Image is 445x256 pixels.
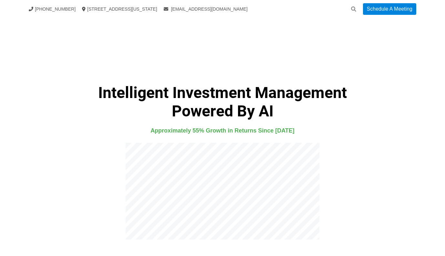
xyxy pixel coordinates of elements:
[172,102,274,120] b: Powered By AI
[29,6,76,12] a: [PHONE_NUMBER]
[15,84,430,120] h1: Intelligent Investment Management
[82,6,157,12] a: [STREET_ADDRESS][US_STATE]
[15,126,430,135] h4: Approximately 55% Growth in Returns Since [DATE]
[164,6,248,12] a: [EMAIL_ADDRESS][DOMAIN_NAME]
[363,3,416,15] a: Schedule A Meeting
